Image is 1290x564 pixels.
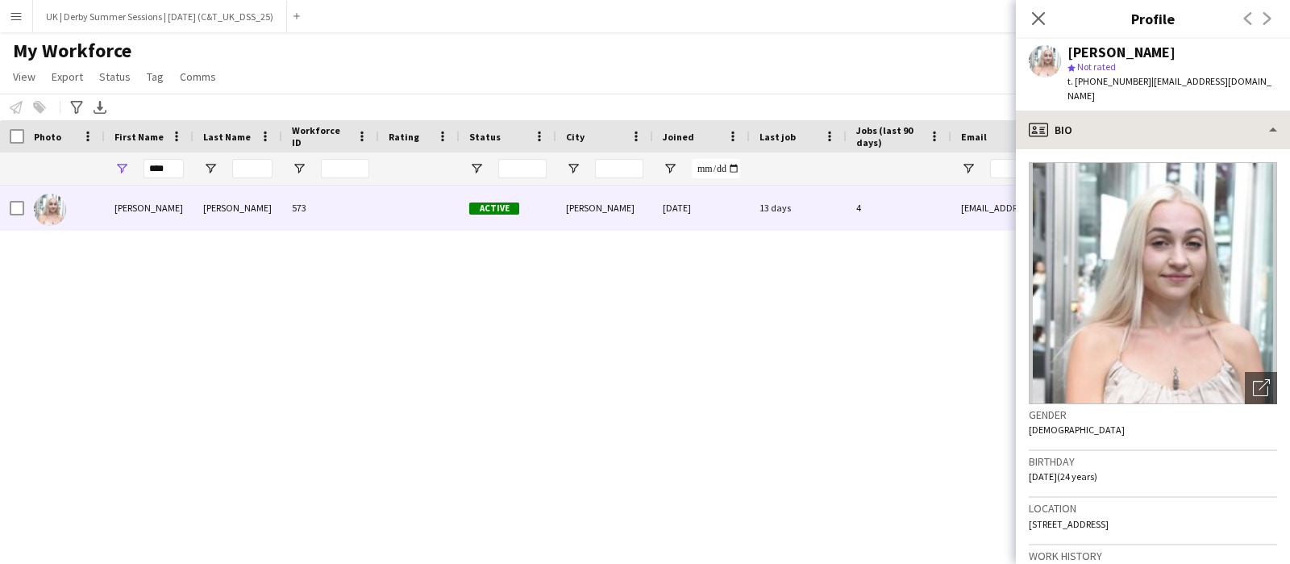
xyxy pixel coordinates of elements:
h3: Work history [1029,549,1277,563]
span: My Workforce [13,39,131,63]
button: Open Filter Menu [961,161,976,176]
span: | [EMAIL_ADDRESS][DOMAIN_NAME] [1067,75,1271,102]
input: First Name Filter Input [144,159,184,178]
img: Crew avatar or photo [1029,162,1277,404]
input: Joined Filter Input [692,159,740,178]
button: Open Filter Menu [469,161,484,176]
a: View [6,66,42,87]
app-action-btn: Export XLSX [90,98,110,117]
span: Not rated [1077,61,1116,73]
span: View [13,69,35,84]
span: [STREET_ADDRESS] [1029,518,1109,530]
span: Jobs (last 90 days) [856,124,922,148]
div: [EMAIL_ADDRESS][DOMAIN_NAME] [951,186,1274,230]
span: Workforce ID [292,124,350,148]
span: [DEMOGRAPHIC_DATA] [1029,424,1125,436]
button: UK | Derby Summer Sessions | [DATE] (C&T_UK_DSS_25) [33,1,287,32]
input: Email Filter Input [990,159,1264,178]
div: 573 [282,186,379,230]
span: Comms [180,69,216,84]
a: Tag [140,66,170,87]
span: Export [52,69,83,84]
button: Open Filter Menu [663,161,677,176]
img: Aleksandra Wasacz [34,194,66,226]
a: Export [45,66,89,87]
div: [PERSON_NAME] [193,186,282,230]
div: Bio [1016,111,1290,149]
h3: Birthday [1029,454,1277,469]
h3: Location [1029,501,1277,516]
span: Email [961,131,987,143]
span: Status [99,69,131,84]
div: 4 [847,186,951,230]
h3: Profile [1016,8,1290,29]
div: [PERSON_NAME] [1067,45,1176,60]
button: Open Filter Menu [292,161,306,176]
button: Open Filter Menu [566,161,580,176]
input: Last Name Filter Input [232,159,273,178]
div: [PERSON_NAME] [105,186,193,230]
span: Last Name [203,131,251,143]
span: First Name [114,131,164,143]
span: [DATE] (24 years) [1029,470,1097,483]
app-action-btn: Advanced filters [67,98,86,117]
span: Photo [34,131,61,143]
span: Active [469,203,519,215]
span: Last job [759,131,796,143]
input: Status Filter Input [498,159,547,178]
span: Status [469,131,501,143]
div: [PERSON_NAME] [556,186,653,230]
a: Status [93,66,137,87]
div: Open photos pop-in [1245,372,1277,404]
h3: Gender [1029,407,1277,422]
span: Rating [389,131,419,143]
input: City Filter Input [595,159,643,178]
button: Open Filter Menu [114,161,129,176]
div: 13 days [750,186,847,230]
span: t. [PHONE_NUMBER] [1067,75,1151,87]
span: City [566,131,585,143]
input: Workforce ID Filter Input [321,159,369,178]
button: Open Filter Menu [203,161,218,176]
span: Joined [663,131,694,143]
span: Tag [147,69,164,84]
div: [DATE] [653,186,750,230]
a: Comms [173,66,223,87]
